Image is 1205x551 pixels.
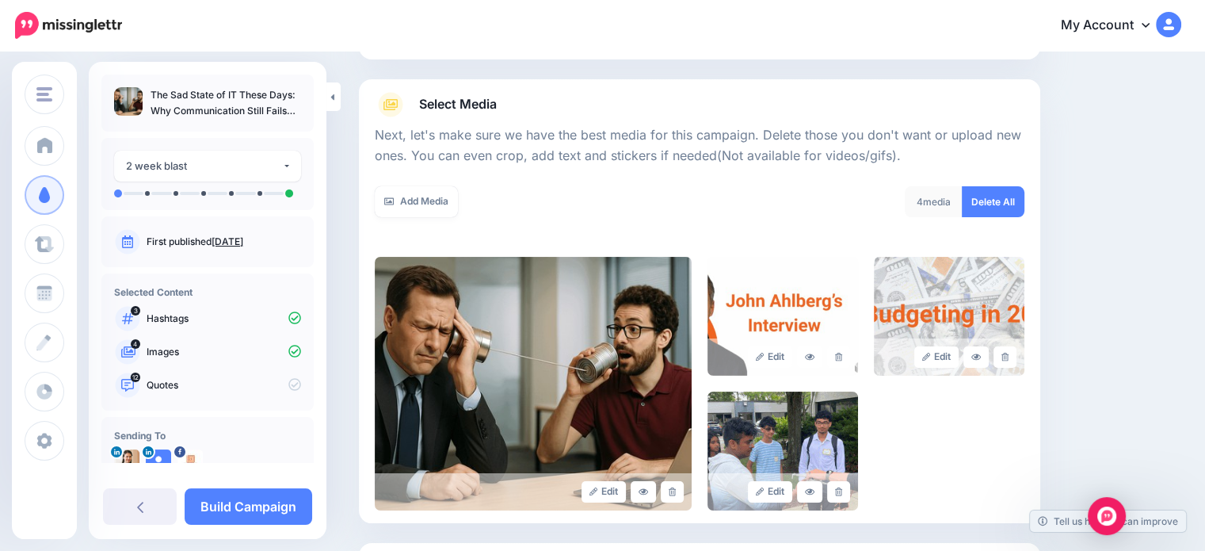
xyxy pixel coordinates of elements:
[582,481,627,503] a: Edit
[914,346,959,368] a: Edit
[375,117,1024,511] div: Select Media
[748,346,793,368] a: Edit
[375,125,1024,166] p: Next, let's make sure we have the best media for this campaign. Delete those you don't want or up...
[36,87,52,101] img: menu.png
[131,373,140,382] span: 12
[15,12,122,39] img: Missinglettr
[131,306,140,316] span: 3
[114,450,139,475] img: 1711643990416-73181.png
[131,339,140,349] span: 4
[114,430,301,442] h4: Sending To
[114,286,301,298] h4: Selected Content
[114,87,143,116] img: ff4c1654a8c778382f24c63be376db90_thumb.jpg
[748,481,793,503] a: Edit
[151,87,301,119] p: The Sad State of IT These Days: Why Communication Still Fails Many MSPs
[419,94,497,115] span: Select Media
[147,312,301,326] p: Hashtags
[114,151,301,182] button: 2 week blast
[905,186,963,217] div: media
[147,345,301,359] p: Images
[1088,497,1126,535] div: Open Intercom Messenger
[147,235,301,249] p: First published
[707,392,858,511] img: 317969e3e0e3d95f1d827ee4e77e7f28_large.jpg
[177,450,203,475] img: 302433672_10159081232133196_4068783852582258592_n-bsa122643.jpg
[126,157,282,175] div: 2 week blast
[147,378,301,392] p: Quotes
[1045,6,1181,45] a: My Account
[375,186,458,217] a: Add Media
[1030,511,1186,532] a: Tell us how we can improve
[375,92,1024,117] a: Select Media
[917,196,923,208] span: 4
[375,257,692,511] img: ff4c1654a8c778382f24c63be376db90_large.jpg
[146,450,171,475] img: user_default_image.png
[962,186,1024,217] a: Delete All
[707,257,858,376] img: eb44e8dcbcf21f408175d1bc08ccb25b_large.jpg
[874,257,1024,376] img: 7da85592ea03c84ecefe794c5d59e18f_large.jpg
[212,235,243,247] a: [DATE]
